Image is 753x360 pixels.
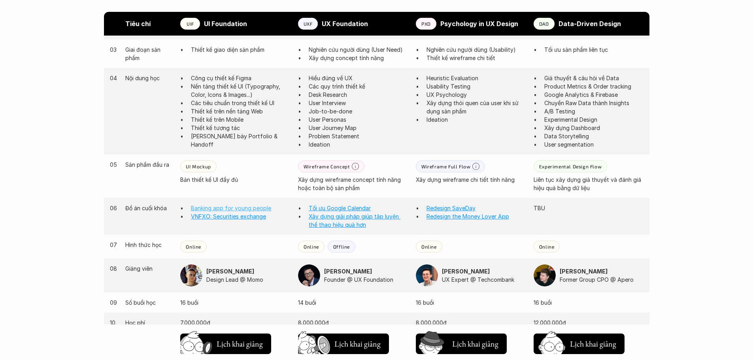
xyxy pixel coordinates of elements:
p: 07 [110,241,118,249]
p: Heuristic Evaluation [427,74,526,82]
p: Học phí [125,319,172,327]
p: Công cụ thiết kế Figma [191,74,290,82]
a: VNFXO: Securities exchange [191,213,266,220]
p: Ideation [309,140,408,149]
p: 8.000.000đ [416,319,526,327]
p: UIF [187,21,194,26]
p: Online [539,244,555,249]
p: Giai đoạn sản phẩm [125,45,172,62]
p: UXF [304,21,313,26]
strong: UX Foundation [322,20,368,28]
p: Sản phẩm đầu ra [125,160,172,169]
strong: [PERSON_NAME] [324,268,372,275]
p: [PERSON_NAME] bày Portfolio & Handoff [191,132,290,149]
p: Usability Testing [427,82,526,90]
p: 12.000.000đ [534,319,644,327]
strong: [PERSON_NAME] [206,268,254,275]
p: Thiết kế trên Mobile [191,115,290,124]
button: Lịch khai giảng [180,334,271,354]
p: Thiết kế tương tác [191,124,290,132]
p: Google Analytics & Firebase [544,90,644,99]
p: Former Group CPO @ Apero [560,275,644,284]
p: Giảng viên [125,264,172,273]
p: 16 buổi [416,298,526,307]
strong: [PERSON_NAME] [442,268,490,275]
p: Số buổi học [125,298,172,307]
strong: Data-Driven Design [559,20,621,28]
button: Lịch khai giảng [298,334,389,354]
p: Thiết kế trên nền tảng Web [191,107,290,115]
p: Các quy trình thiết kế [309,82,408,90]
strong: UI Foundation [204,20,247,28]
a: Redesign the Money Lover App [427,213,509,220]
p: Đồ án cuối khóa [125,204,172,212]
p: Hiểu đúng về UX [309,74,408,82]
p: Xây dựng wireframe chi tiết tính năng [416,175,526,184]
p: Xây dựng concept tính năng [309,54,408,62]
p: Job-to-be-done [309,107,408,115]
a: Redesign SaveDay [427,205,476,211]
p: 8.000.000đ [298,319,408,327]
p: 03 [110,45,118,54]
p: 09 [110,298,118,307]
strong: [PERSON_NAME] [560,268,608,275]
p: Offline [333,244,350,249]
p: Thiết kế giao diện sản phẩm [191,45,290,54]
a: Lịch khai giảng [298,330,389,354]
p: User segmentation [544,140,644,149]
a: Lịch khai giảng [534,330,625,354]
p: Wireframe Concept [304,164,350,169]
p: Design Lead @ Momo [206,275,290,284]
p: 08 [110,264,118,273]
p: Ideation [427,115,526,124]
button: Lịch khai giảng [534,334,625,354]
p: Experimental Design Flow [539,164,602,169]
p: DAD [539,21,549,26]
p: Data Storytelling [544,132,644,140]
p: Thiết kế wireframe chi tiết [427,54,526,62]
p: Product Metrics & Order tracking [544,82,644,90]
p: 06 [110,204,118,212]
p: 10 [110,319,118,327]
h5: Lịch khai giảng [451,338,499,349]
p: Problem Statement [309,132,408,140]
a: Lịch khai giảng [180,330,271,354]
p: 14 buổi [298,298,408,307]
p: UX Expert @ Techcombank [442,275,526,284]
p: Xây dựng Dashboard [544,124,644,132]
p: TBU [534,204,644,212]
button: Lịch khai giảng [416,334,507,354]
p: Experimental Design [544,115,644,124]
strong: Tiêu chí [125,20,151,28]
p: Các tiêu chuẩn trong thiết kế UI [191,99,290,107]
p: User Personas [309,115,408,124]
p: Xây dựng thói quen của user khi sử dụng sản phẩm [427,99,526,115]
p: 16 buổi [534,298,644,307]
h5: Lịch khai giảng [216,338,263,349]
h5: Lịch khai giảng [569,338,617,349]
a: Banking app for young people [191,205,271,211]
p: User Journey Map [309,124,408,132]
p: UI Mockup [186,164,211,169]
p: A/B Testing [544,107,644,115]
p: UX Psychology [427,90,526,99]
p: Online [304,244,319,249]
p: Xây dựng wireframe concept tính năng hoặc toàn bộ sản phẩm [298,175,408,192]
p: Nghiên cứu người dùng (Usability) [427,45,526,54]
strong: Psychology in UX Design [440,20,518,28]
a: Tối ưu Google Calendar [309,205,371,211]
p: Online [186,244,201,249]
a: Xây dựng giải pháp giúp tập luyện thể thao hiệu quả hơn [309,213,400,228]
p: Liên tục xây dựng giả thuyết và đánh giá hiệu quả bằng dữ liệu [534,175,644,192]
p: Hình thức học [125,241,172,249]
p: Desk Research [309,90,408,99]
p: 04 [110,74,118,82]
p: Bản thiết kế UI đầy đủ [180,175,290,184]
p: Nền tảng thiết kế UI (Typography, Color, Icons & Images...) [191,82,290,99]
p: Tối ưu sản phẩm liên tục [544,45,644,54]
h5: Lịch khai giảng [334,338,381,349]
p: 7.000.000đ [180,319,290,327]
p: Founder @ UX Foundation [324,275,408,284]
a: Lịch khai giảng [416,330,507,354]
p: Online [421,244,437,249]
